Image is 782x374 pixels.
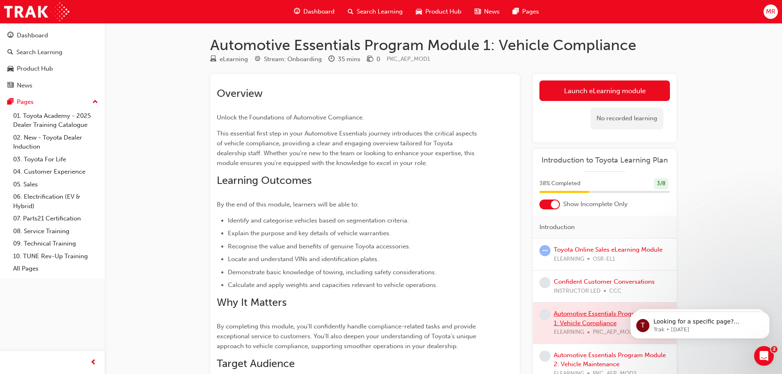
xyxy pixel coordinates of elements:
span: 38 % Completed [539,179,580,188]
span: By completing this module, you'll confidently handle compliance-related tasks and provide excepti... [217,323,478,350]
a: 07. Parts21 Certification [10,212,101,225]
span: money-icon [367,56,373,63]
span: By the end of this module, learners will be able to: [217,201,359,208]
span: learningRecordVerb_NONE-icon [539,277,550,288]
a: 03. Toyota For Life [10,153,101,166]
span: learningRecordVerb_NONE-icon [539,309,550,320]
a: 04. Customer Experience [10,165,101,178]
span: Introduction [539,223,575,232]
a: Toyota Online Sales eLearning Module [554,246,663,253]
a: Dashboard [3,28,101,43]
a: Automotive Essentials Program Module 2: Vehicle Maintenance [554,351,666,368]
a: Product Hub [3,61,101,76]
span: Why It Matters [217,296,287,309]
span: Learning resource code [387,55,430,62]
span: Product Hub [425,7,461,16]
span: search-icon [7,49,13,56]
div: Type [210,54,248,64]
iframe: Intercom live chat [754,346,774,366]
span: Learning Outcomes [217,174,312,187]
div: 35 mins [338,55,360,64]
span: Pages [522,7,539,16]
span: up-icon [92,97,98,108]
h1: Automotive Essentials Program Module 1: Vehicle Compliance [210,36,677,54]
div: eLearning [220,55,248,64]
iframe: Intercom notifications message [618,294,782,352]
a: 10. TUNE Rev-Up Training [10,250,101,263]
span: pages-icon [7,99,14,106]
a: pages-iconPages [506,3,546,20]
span: learningRecordVerb_ATTEMPT-icon [539,245,550,256]
span: Identify and categorise vehicles based on segmentation criteria. [228,217,409,224]
div: Duration [328,54,360,64]
button: Pages [3,94,101,110]
a: News [3,78,101,93]
a: Introduction to Toyota Learning Plan [539,156,670,165]
span: INSTRUCTOR LED [554,287,601,296]
span: Search Learning [357,7,403,16]
a: 08. Service Training [10,225,101,238]
span: news-icon [7,82,14,89]
a: All Pages [10,262,101,275]
a: news-iconNews [468,3,506,20]
div: 0 [376,55,380,64]
span: OSR-EL1 [593,255,615,264]
span: Recognise the value and benefits of genuine Toyota accessories. [228,243,410,250]
a: Search Learning [3,45,101,60]
div: No recorded learning [590,108,663,129]
span: Explain the purpose and key details of vehicle warranties. [228,229,391,237]
div: Dashboard [17,31,48,40]
span: pages-icon [513,7,519,17]
button: DashboardSearch LearningProduct HubNews [3,26,101,94]
span: This essential first step in your Automotive Essentials journey introduces the critical aspects o... [217,130,479,167]
div: Search Learning [16,48,62,57]
span: Locate and understand VINs and identification plates. [228,255,379,263]
a: guage-iconDashboard [287,3,341,20]
span: Show Incomplete Only [563,200,628,209]
span: news-icon [475,7,481,17]
span: ELEARNING [554,255,584,264]
span: guage-icon [7,32,14,39]
span: News [484,7,500,16]
div: Price [367,54,380,64]
span: Unlock the Foundations of Automotive Compliance. [217,114,364,121]
a: search-iconSearch Learning [341,3,409,20]
span: CCC [609,287,621,296]
a: car-iconProduct Hub [409,3,468,20]
span: learningResourceType_ELEARNING-icon [210,56,216,63]
a: 05. Sales [10,178,101,191]
span: learningRecordVerb_NONE-icon [539,351,550,362]
span: MR [766,7,775,16]
span: target-icon [255,56,261,63]
span: car-icon [416,7,422,17]
span: guage-icon [294,7,300,17]
a: 06. Electrification (EV & Hybrid) [10,190,101,212]
span: 2 [771,346,777,353]
span: Demonstrate basic knowledge of towing, including safety considerations. [228,268,436,276]
div: News [17,81,32,90]
img: Trak [4,2,69,21]
span: clock-icon [328,56,335,63]
span: prev-icon [90,358,96,368]
span: Overview [217,87,263,100]
a: 02. New - Toyota Dealer Induction [10,131,101,153]
div: Pages [17,97,34,107]
button: MR [764,5,778,19]
a: 01. Toyota Academy - 2025 Dealer Training Catalogue [10,110,101,131]
div: Stream [255,54,322,64]
div: Stream: Onboarding [264,55,322,64]
span: Calculate and apply weights and capacities relevant to vehicle operations. [228,281,438,289]
div: 3 / 8 [654,178,668,189]
div: Product Hub [17,64,53,73]
a: Confident Customer Conversations [554,278,655,285]
a: 09. Technical Training [10,237,101,250]
a: Launch eLearning module [539,80,670,101]
span: Target Audience [217,357,295,370]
